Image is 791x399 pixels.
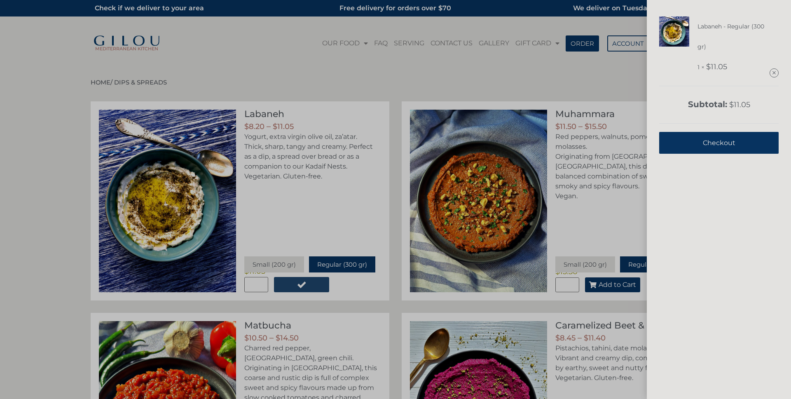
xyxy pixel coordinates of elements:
[706,62,727,71] bdi: 11.05
[729,100,734,109] span: $
[659,132,779,154] a: Checkout
[706,62,711,71] span: $
[729,100,750,109] bdi: 11.05
[688,99,727,109] strong: Subtotal:
[697,63,704,71] span: 1 ×
[703,133,735,153] span: Checkout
